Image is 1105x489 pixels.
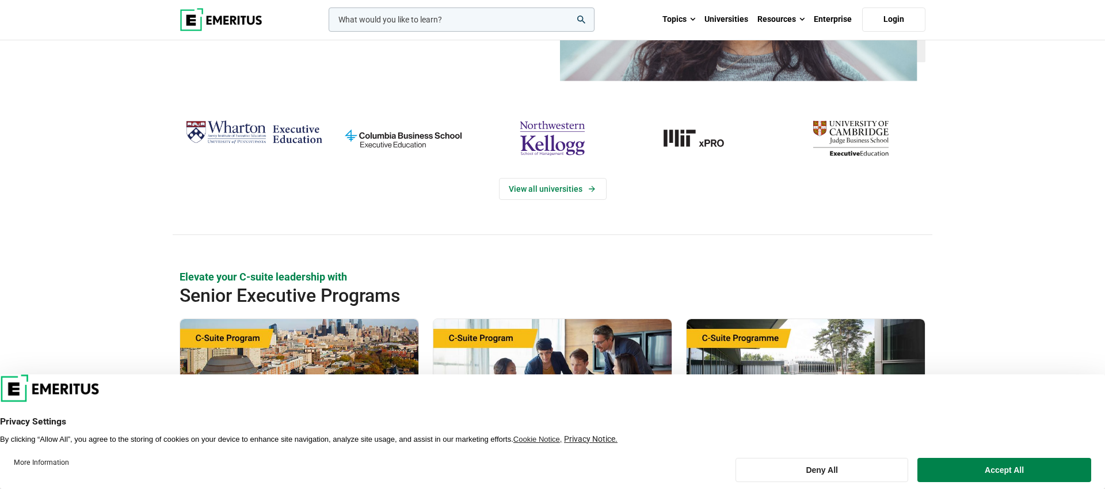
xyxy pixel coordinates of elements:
[483,116,621,161] img: northwestern-kellogg
[180,270,925,284] p: Elevate your C-suite leadership with
[687,319,925,434] img: Chief Strategy Officer (CSO) Programme | Online Leadership Course
[782,116,920,161] img: cambridge-judge-business-school
[180,319,418,434] img: Global C-Suite Program | Online Leadership Course
[185,116,323,150] img: Wharton Executive Education
[180,284,851,307] h2: Senior Executive Programs
[862,7,925,32] a: Login
[433,319,672,434] img: Chief Financial Officer Program | Online Finance Course
[334,116,472,161] img: columbia-business-school
[499,178,607,200] a: View Universities
[329,7,595,32] input: woocommerce-product-search-field-0
[633,116,771,161] img: MIT xPRO
[633,116,771,161] a: MIT-xPRO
